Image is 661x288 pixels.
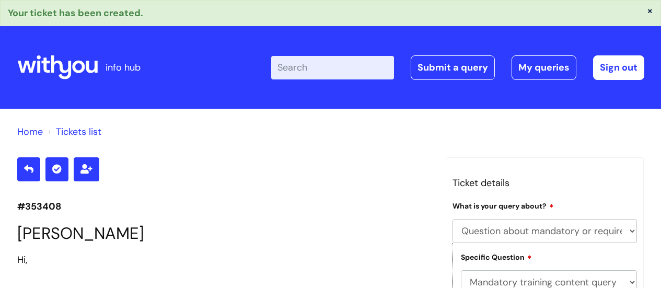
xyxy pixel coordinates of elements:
[56,125,101,138] a: Tickets list
[461,251,532,262] label: Specific Question
[17,198,430,215] p: #353408
[512,55,576,79] a: My queries
[45,123,101,140] li: Tickets list
[17,123,43,140] li: Solution home
[647,6,653,15] button: ×
[453,200,554,211] label: What is your query about?
[453,175,637,191] h3: Ticket details
[271,56,394,79] input: Search
[271,55,644,79] div: | -
[593,55,644,79] a: Sign out
[17,125,43,138] a: Home
[17,224,430,243] h1: [PERSON_NAME]
[17,251,430,268] div: Hi,
[106,59,141,76] p: info hub
[411,55,495,79] a: Submit a query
